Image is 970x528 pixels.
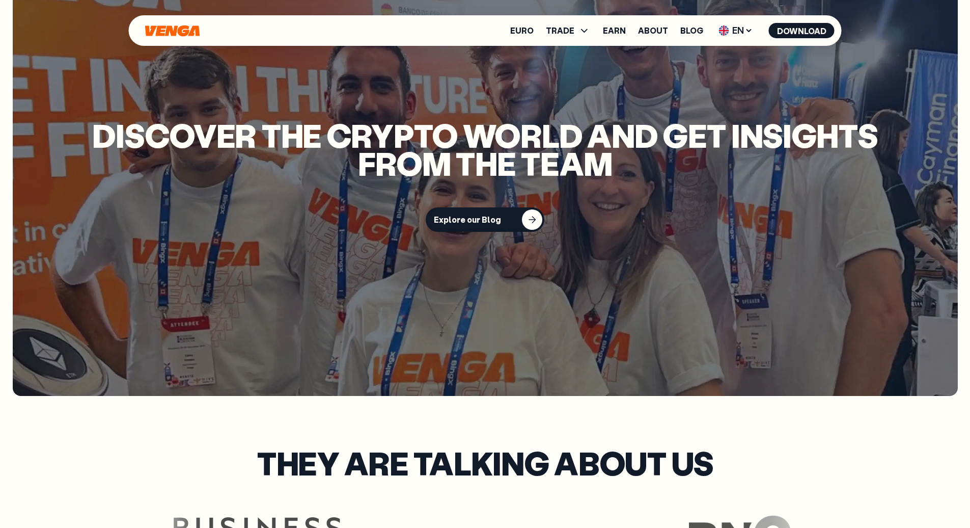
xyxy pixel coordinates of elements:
span: EN [715,22,757,39]
h2: They are talking about us [131,449,840,477]
a: About [638,27,668,35]
a: Earn [603,27,626,35]
div: Explore our Blog [434,215,501,225]
button: Explore our Blog [426,207,544,232]
span: TRADE [546,24,591,37]
button: Download [769,23,835,38]
a: Euro [510,27,534,35]
a: Blog [680,27,703,35]
svg: Home [144,25,201,37]
span: TRADE [546,27,574,35]
img: flag-uk [719,25,729,36]
p: Discover the crypto world and get insights from the team [68,121,903,177]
